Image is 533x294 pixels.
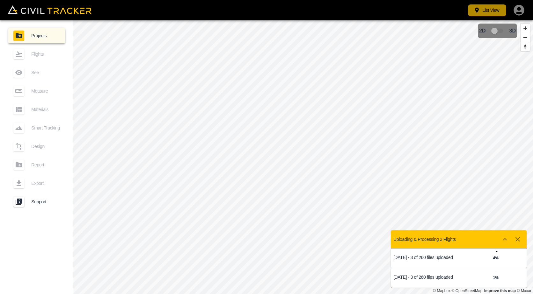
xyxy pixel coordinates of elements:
[484,289,516,293] a: Map feedback
[479,28,486,34] span: 2D
[8,28,65,43] a: Projects
[31,199,60,204] span: Support
[493,276,498,280] strong: 1 %
[499,233,511,246] button: Show more
[521,33,530,42] button: Zoom out
[493,256,498,260] strong: 4 %
[509,28,516,34] span: 3D
[393,275,459,280] p: [DATE] - 3 of 260 files uploaded
[31,33,60,38] span: Projects
[488,25,507,37] span: 3D model not uploaded yet
[8,5,91,14] img: Civil Tracker
[433,289,450,293] a: Mapbox
[452,289,483,293] a: OpenStreetMap
[521,42,530,51] button: Reset bearing to north
[8,194,65,209] a: Support
[521,24,530,33] button: Zoom in
[393,237,456,242] p: Uploading & Processing 2 Flights
[468,4,506,16] button: List View
[393,255,459,260] p: [DATE] - 3 of 260 files uploaded
[73,20,533,294] canvas: Map
[517,289,531,293] a: Maxar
